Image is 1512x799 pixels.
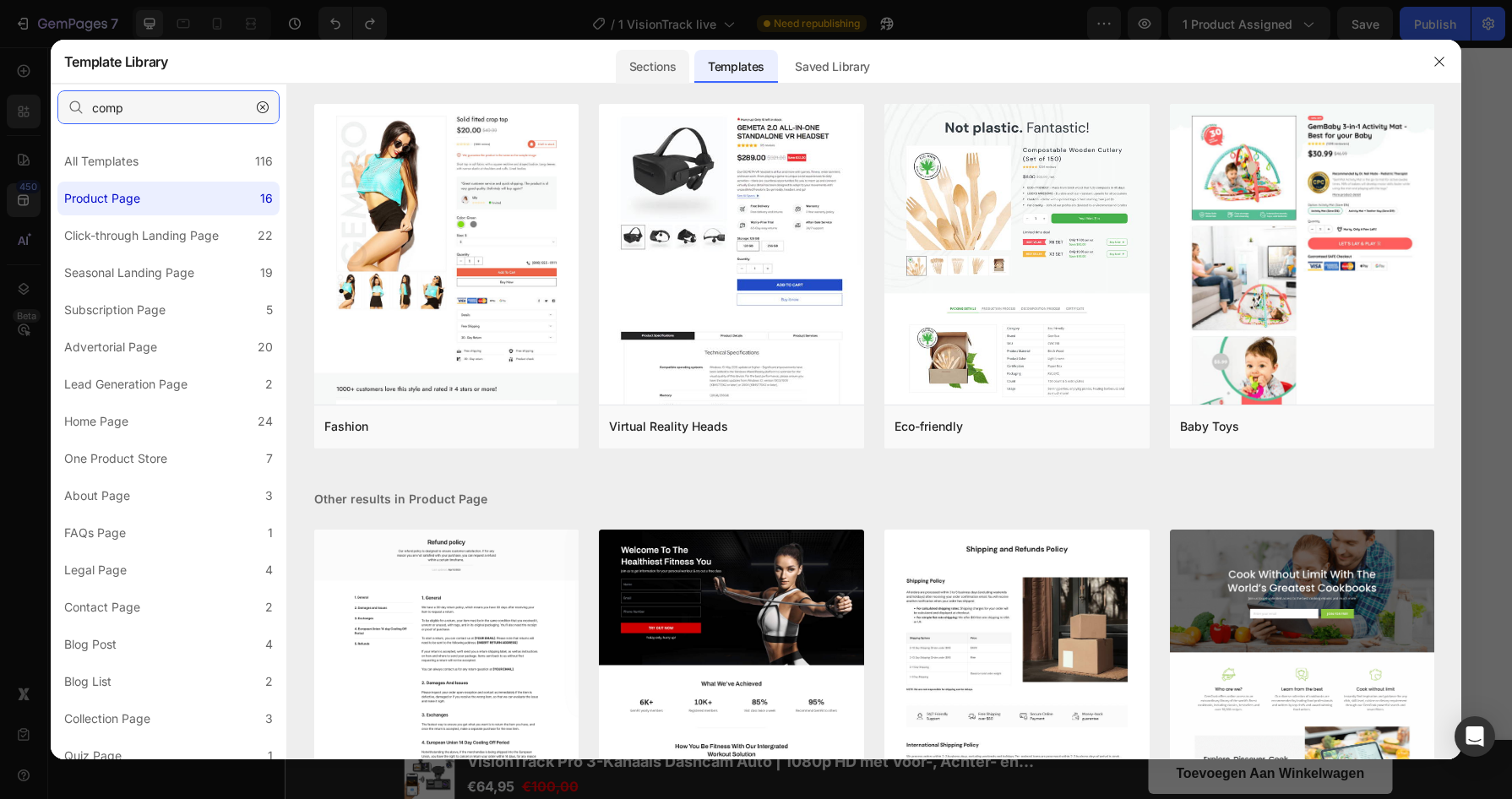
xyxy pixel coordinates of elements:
[64,337,157,357] div: Advertorial Page
[665,150,924,174] p: Inclusief stap voor stap installatievideo
[265,709,273,729] div: 3
[324,416,368,437] div: Fashion
[260,188,273,209] div: 16
[863,706,1108,747] button: toevoegen aan winkelwagen
[265,671,273,692] div: 2
[64,263,194,283] div: Seasonal Landing Page
[616,50,689,84] div: Sections
[260,263,273,283] div: 19
[255,151,273,171] div: 116
[57,90,280,124] input: E.g.: Black Friday, Sale, etc.
[258,337,273,357] div: 20
[181,729,231,750] div: €64,95
[265,560,273,580] div: 4
[265,374,273,394] div: 2
[64,523,126,543] div: FAQs Page
[107,602,519,638] h2: Waarom kiezen voor de
[555,623,719,639] strong: Nooit zonder opslagruimte
[268,523,273,543] div: 1
[555,407,783,423] strong: Haarscherpe 1080P Full HD opnames
[1180,416,1239,437] div: Baby Toys
[64,188,140,209] div: Product Page
[781,50,884,84] div: Saved Library
[64,40,168,84] h2: Template Library
[181,703,854,726] a: VisionTrack Pro 3-Kanaals Dashcam Auto | 1080p HD met Voor-, Achter- en Interieurcamera
[258,226,273,246] div: 22
[265,486,273,506] div: 3
[555,461,623,477] strong: Nachtzicht
[64,709,150,729] div: Collection Page
[265,634,273,655] div: 4
[555,677,649,693] strong: Brede Kijkhoek
[555,515,694,531] strong: Slimme parkeermodus
[555,569,672,585] strong: Inclusief gratis app
[314,489,1435,509] div: Other results in Product Page
[64,448,167,469] div: One Product Store
[665,115,893,139] p: Blijft perfect zitten, hoe je ook rijdt
[64,411,128,432] div: Home Page
[351,608,510,632] strong: VisionTrack Pro
[64,671,111,692] div: Blog List
[266,448,273,469] div: 7
[1455,716,1495,757] div: Open Intercom Messenger
[694,50,778,84] div: Templates
[64,634,117,655] div: Blog Post
[236,729,296,750] div: €100,00
[64,151,139,171] div: All Templates
[64,597,140,617] div: Contact Page
[609,416,728,437] div: Virtual Reality Heads
[64,300,166,320] div: Subscription Page
[265,597,273,617] div: 2
[120,701,171,752] img: Hoogwaardige VisionTrack Pro dashcam met wifi, geschikt voor opname van voor-, binnen- en achterz...
[64,374,188,394] div: Lead Generation Page
[266,300,273,320] div: 5
[891,718,1080,736] div: toevoegen aan winkelwagen
[895,416,963,437] div: Eco-friendly
[258,411,273,432] div: 24
[64,746,122,766] div: Quiz Page
[64,226,219,246] div: Click-through Landing Page
[268,746,273,766] div: 1
[64,486,130,506] div: About Page
[64,560,127,580] div: Legal Page
[665,79,908,103] p: Binnen enkele minuten geïnstalleerd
